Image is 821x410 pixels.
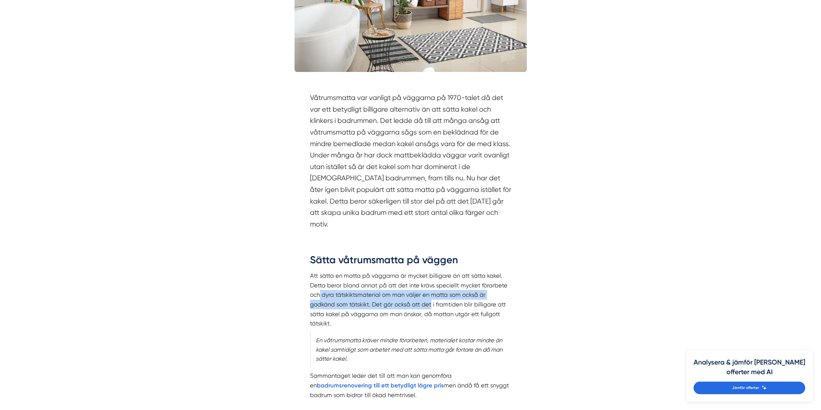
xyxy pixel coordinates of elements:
section: Våtrumsmatta var vanligt på väggarna på 1970-talet då det var ett betydligt billigare alternativ ... [310,92,511,233]
h4: Analysera & jämför [PERSON_NAME] offerter med AI [694,357,805,382]
h2: Sätta våtrumsmatta på väggen [310,253,511,271]
p: Att sätta en matta på väggarna är mycket billigare än att sätta kakel. Detta beror bland annat på... [310,271,511,328]
span: Jämför offerter [732,385,759,391]
a: Jämför offerter [694,382,805,394]
p: Sammantaget leder det till att man kan genomföra en men ändå få ett snyggt badrum som bidrar till... [310,371,511,410]
blockquote: En våtrumsmatta kräver mindre förarbeten, materialet kostar mindre än kakel samtidigt som arbetet... [310,332,511,368]
a: badrumsrenovering till ett betydligt lägre pris [317,382,444,389]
